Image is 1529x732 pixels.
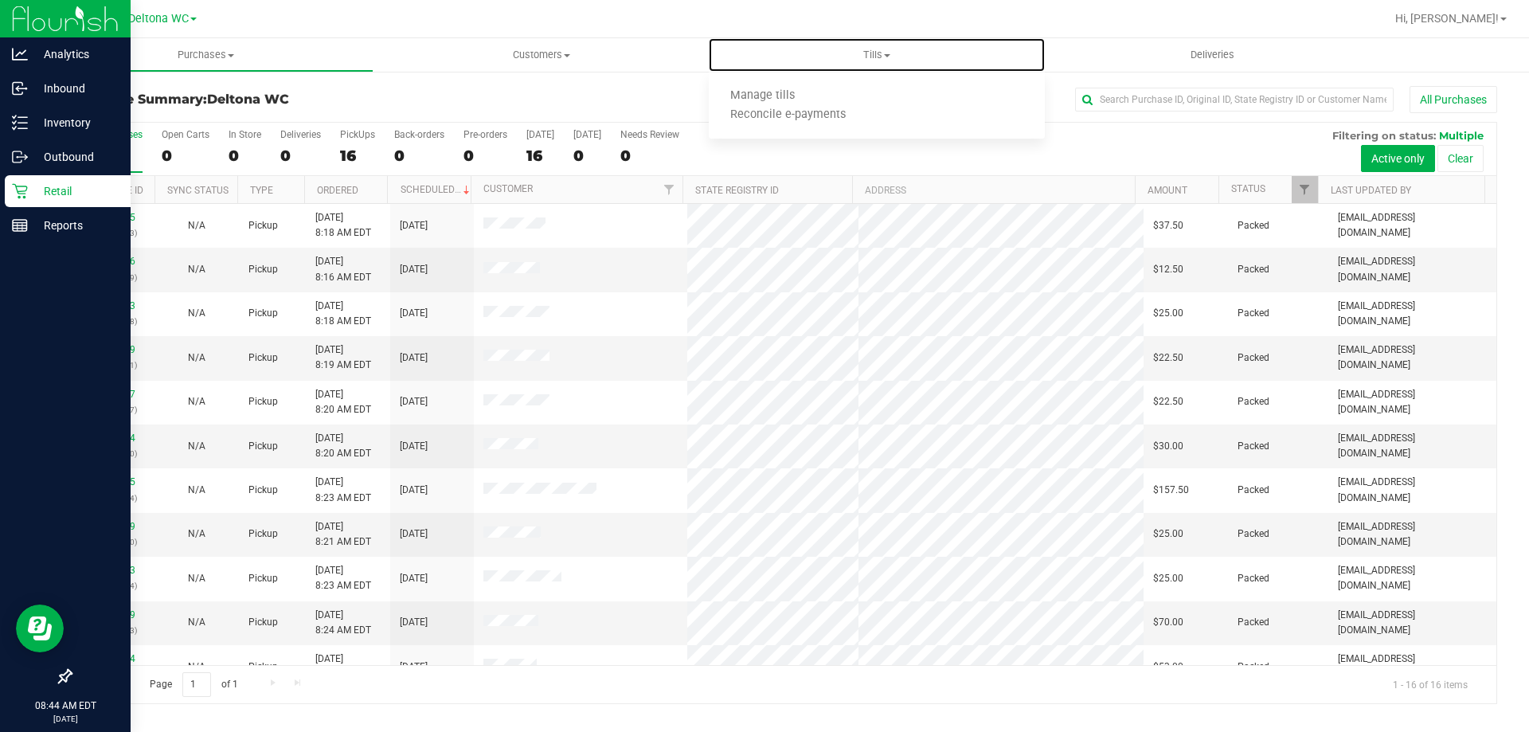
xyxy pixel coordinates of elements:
[1153,615,1183,630] span: $70.00
[188,264,205,275] span: Not Applicable
[128,12,189,25] span: Deltona WC
[38,38,373,72] a: Purchases
[1332,129,1436,142] span: Filtering on status:
[91,344,135,355] a: 11821219
[1153,350,1183,366] span: $22.50
[1153,306,1183,321] span: $25.00
[167,185,229,196] a: Sync Status
[39,48,373,62] span: Purchases
[188,352,205,363] span: Not Applicable
[1338,563,1487,593] span: [EMAIL_ADDRESS][DOMAIN_NAME]
[1338,254,1487,284] span: [EMAIL_ADDRESS][DOMAIN_NAME]
[656,176,682,203] a: Filter
[1153,394,1183,409] span: $22.50
[1238,306,1269,321] span: Packed
[1238,615,1269,630] span: Packed
[91,212,135,223] a: 11820945
[573,129,601,140] div: [DATE]
[1410,86,1497,113] button: All Purchases
[248,615,278,630] span: Pickup
[400,571,428,586] span: [DATE]
[1338,299,1487,329] span: [EMAIL_ADDRESS][DOMAIN_NAME]
[1238,660,1269,675] span: Packed
[248,483,278,498] span: Pickup
[315,210,371,241] span: [DATE] 8:18 AM EDT
[573,147,601,165] div: 0
[1439,129,1484,142] span: Multiple
[188,661,205,672] span: Not Applicable
[188,218,205,233] button: N/A
[91,609,135,620] a: 11821309
[394,129,444,140] div: Back-orders
[188,573,205,584] span: Not Applicable
[1153,571,1183,586] span: $25.00
[28,79,123,98] p: Inbound
[1045,38,1380,72] a: Deliveries
[709,108,867,122] span: Reconcile e-payments
[1238,218,1269,233] span: Packed
[91,433,135,444] a: 11821264
[400,218,428,233] span: [DATE]
[91,300,135,311] a: 11821163
[1153,218,1183,233] span: $37.50
[394,147,444,165] div: 0
[400,394,428,409] span: [DATE]
[463,129,507,140] div: Pre-orders
[400,615,428,630] span: [DATE]
[188,307,205,319] span: Not Applicable
[526,147,554,165] div: 16
[317,185,358,196] a: Ordered
[1338,387,1487,417] span: [EMAIL_ADDRESS][DOMAIN_NAME]
[248,306,278,321] span: Pickup
[1338,475,1487,505] span: [EMAIL_ADDRESS][DOMAIN_NAME]
[136,672,251,697] span: Page of 1
[12,217,28,233] inline-svg: Reports
[315,387,371,417] span: [DATE] 8:20 AM EDT
[248,439,278,454] span: Pickup
[91,476,135,487] a: 11821265
[70,92,546,107] h3: Purchase Summary:
[1238,439,1269,454] span: Packed
[91,256,135,267] a: 11821156
[1292,176,1318,203] a: Filter
[1153,660,1183,675] span: $53.00
[162,129,209,140] div: Open Carts
[28,113,123,132] p: Inventory
[315,299,371,329] span: [DATE] 8:18 AM EDT
[315,519,371,550] span: [DATE] 8:21 AM EDT
[248,350,278,366] span: Pickup
[400,262,428,277] span: [DATE]
[401,184,473,195] a: Scheduled
[1338,652,1487,682] span: [EMAIL_ADDRESS][DOMAIN_NAME]
[188,394,205,409] button: N/A
[1338,343,1487,373] span: [EMAIL_ADDRESS][DOMAIN_NAME]
[12,46,28,62] inline-svg: Analytics
[91,389,135,400] a: 11821227
[1153,526,1183,542] span: $25.00
[315,563,371,593] span: [DATE] 8:23 AM EDT
[1148,185,1187,196] a: Amount
[1231,183,1265,194] a: Status
[229,147,261,165] div: 0
[400,483,428,498] span: [DATE]
[229,129,261,140] div: In Store
[28,147,123,166] p: Outbound
[248,660,278,675] span: Pickup
[188,483,205,498] button: N/A
[340,147,375,165] div: 16
[1380,672,1480,696] span: 1 - 16 of 16 items
[248,571,278,586] span: Pickup
[1153,262,1183,277] span: $12.50
[374,48,708,62] span: Customers
[1395,12,1499,25] span: Hi, [PERSON_NAME]!
[1338,519,1487,550] span: [EMAIL_ADDRESS][DOMAIN_NAME]
[315,652,371,682] span: [DATE] 8:25 AM EDT
[709,89,816,103] span: Manage tills
[1169,48,1256,62] span: Deliveries
[91,521,135,532] a: 11821279
[852,176,1135,204] th: Address
[188,528,205,539] span: Not Applicable
[1238,394,1269,409] span: Packed
[12,115,28,131] inline-svg: Inventory
[315,608,371,638] span: [DATE] 8:24 AM EDT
